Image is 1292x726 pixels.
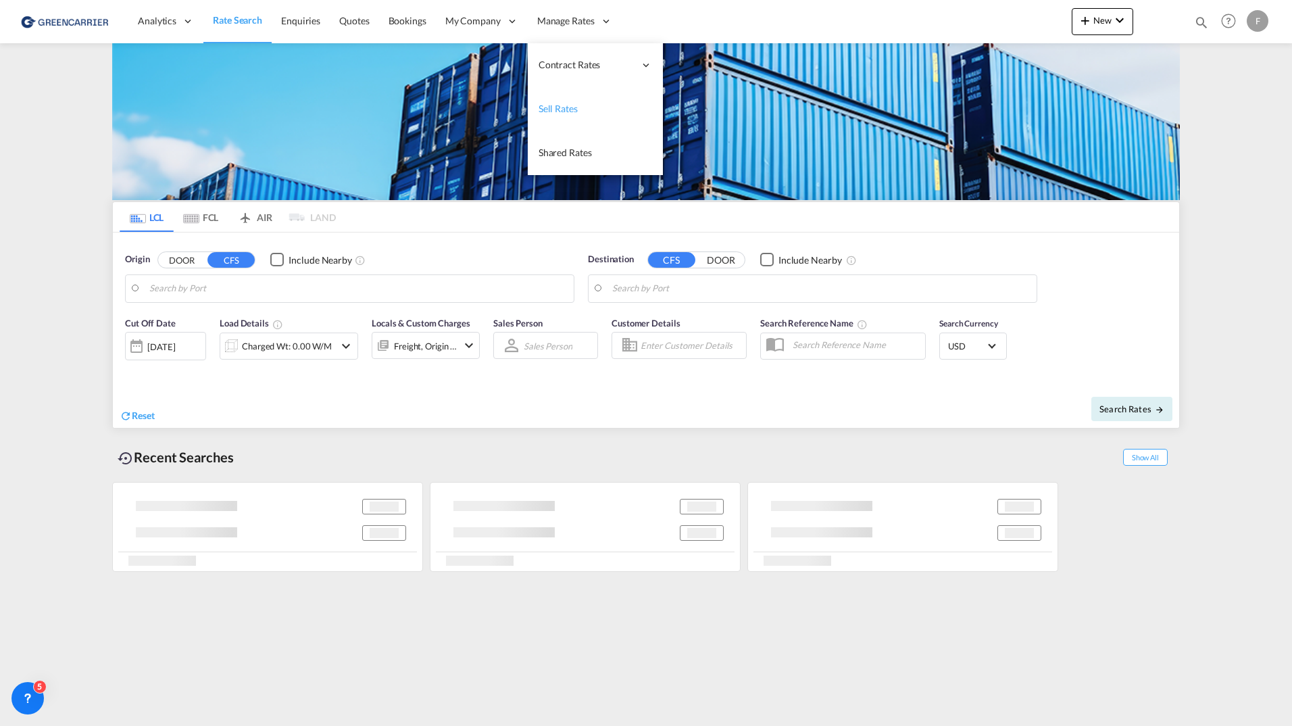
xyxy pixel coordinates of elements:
md-icon: icon-backup-restore [118,450,134,466]
span: Search Currency [939,318,998,329]
span: My Company [445,14,501,28]
span: Search Reference Name [760,318,868,329]
div: Freight Origin Destinationicon-chevron-down [372,332,480,359]
button: icon-plus 400-fgNewicon-chevron-down [1072,8,1133,35]
md-icon: Your search will be saved by the below given name [857,319,868,330]
span: Enquiries [281,15,320,26]
span: Help [1217,9,1240,32]
div: Help [1217,9,1247,34]
div: icon-refreshReset [120,409,155,424]
md-icon: icon-refresh [120,410,132,422]
span: Sell Rates [539,103,578,114]
span: Locals & Custom Charges [372,318,470,329]
md-tab-item: AIR [228,202,282,232]
a: Shared Rates [528,131,663,175]
input: Search by Port [149,279,567,299]
span: New [1077,15,1128,26]
div: [DATE] [147,341,175,353]
span: Search Rates [1099,404,1164,414]
md-icon: icon-chevron-down [461,337,477,354]
img: 1378a7308afe11ef83610d9e779c6b34.png [20,6,111,37]
span: USD [948,340,986,352]
md-icon: Unchecked: Ignores neighbouring ports when fetching rates.Checked : Includes neighbouring ports w... [846,255,857,266]
span: Destination [588,253,634,266]
div: Recent Searches [112,442,239,473]
button: CFS [207,252,255,268]
div: Freight Origin Destination [394,337,457,356]
md-checkbox: Checkbox No Ink [270,253,352,267]
md-select: Sales Person [522,336,574,356]
md-tab-item: FCL [174,202,228,232]
md-icon: icon-airplane [237,210,253,220]
div: icon-magnify [1194,15,1209,35]
span: Contract Rates [539,58,635,72]
span: Quotes [339,15,369,26]
img: GreenCarrierFCL_LCL.png [112,43,1180,200]
button: DOOR [697,252,745,268]
md-tab-item: LCL [120,202,174,232]
md-icon: icon-arrow-right [1155,405,1164,414]
div: F [1247,10,1268,32]
md-checkbox: Checkbox No Ink [760,253,842,267]
div: [DATE] [125,332,206,360]
div: Include Nearby [289,253,352,267]
span: Customer Details [612,318,680,329]
md-icon: icon-chevron-down [338,338,354,354]
input: Search Reference Name [786,335,925,355]
span: Show All [1123,449,1168,466]
div: Contract Rates [528,43,663,87]
input: Search by Port [612,279,1030,299]
span: Rate Search [213,14,262,26]
span: Reset [132,410,155,421]
a: Sell Rates [528,87,663,131]
md-datepicker: Select [125,359,135,377]
md-pagination-wrapper: Use the left and right arrow keys to navigate between tabs [120,202,336,232]
div: Charged Wt: 0.00 W/Micon-chevron-down [220,333,358,360]
span: Bookings [389,15,426,26]
span: Load Details [220,318,283,329]
div: Origin DOOR CFS Checkbox No InkUnchecked: Ignores neighbouring ports when fetching rates.Checked ... [113,233,1179,428]
md-icon: icon-plus 400-fg [1077,12,1093,28]
button: CFS [648,252,695,268]
span: Cut Off Date [125,318,176,329]
md-icon: icon-chevron-down [1112,12,1128,28]
button: DOOR [158,252,205,268]
span: Manage Rates [537,14,595,28]
div: Charged Wt: 0.00 W/M [242,337,332,356]
span: Origin [125,253,149,266]
button: Search Ratesicon-arrow-right [1091,397,1172,421]
span: Shared Rates [539,147,592,158]
md-icon: icon-magnify [1194,15,1209,30]
md-icon: Chargeable Weight [272,319,283,330]
md-icon: Unchecked: Ignores neighbouring ports when fetching rates.Checked : Includes neighbouring ports w... [355,255,366,266]
div: Include Nearby [778,253,842,267]
md-select: Select Currency: $ USDUnited States Dollar [947,336,999,356]
span: Sales Person [493,318,543,329]
input: Enter Customer Details [641,335,742,356]
span: Analytics [138,14,176,28]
